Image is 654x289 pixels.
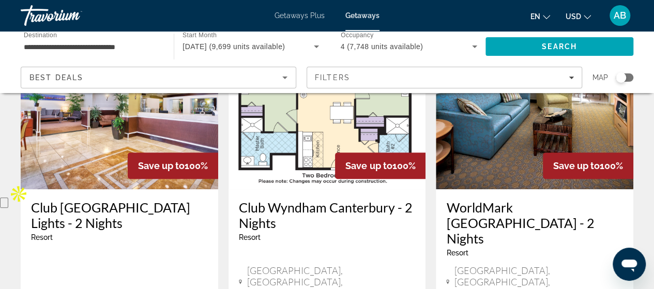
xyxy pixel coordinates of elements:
span: Search [542,42,577,51]
span: Resort [239,233,261,241]
button: User Menu [606,5,633,26]
span: Resort [446,249,468,257]
img: WorldMark San Diego Mission Valley - 2 Nights [436,24,633,189]
span: Map [592,70,608,85]
span: Destination [24,32,57,38]
mat-select: Sort by [29,71,287,84]
span: Occupancy [341,32,373,39]
iframe: Button to launch messaging window [613,248,646,281]
div: 100% [335,153,425,179]
button: Change language [530,9,550,24]
span: Save up to [553,160,600,171]
img: Club Wyndham Canterbury - 2 Nights [229,24,426,189]
span: Filters [315,73,350,82]
img: Club Wyndham Harbour Lights - 2 Nights [21,24,218,189]
img: Apollo [8,184,29,204]
span: Best Deals [29,73,83,82]
button: Search [485,37,633,56]
div: 100% [128,153,218,179]
a: Getaways [345,11,379,20]
span: 4 (7,748 units available) [341,42,423,51]
span: [DATE] (9,699 units available) [182,42,285,51]
span: Resort [31,233,53,241]
span: USD [566,12,581,21]
input: Select destination [24,41,160,53]
button: Filters [307,67,582,88]
a: Travorium [21,2,124,29]
a: Club Wyndham Canterbury - 2 Nights [239,200,416,231]
span: Start Month [182,32,217,39]
button: Change currency [566,9,591,24]
a: WorldMark [GEOGRAPHIC_DATA] - 2 Nights [446,200,623,246]
a: Getaways Plus [275,11,325,20]
span: en [530,12,540,21]
div: 100% [543,153,633,179]
a: Club [GEOGRAPHIC_DATA] Lights - 2 Nights [31,200,208,231]
span: Save up to [345,160,392,171]
span: Save up to [138,160,185,171]
span: AB [614,10,626,21]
